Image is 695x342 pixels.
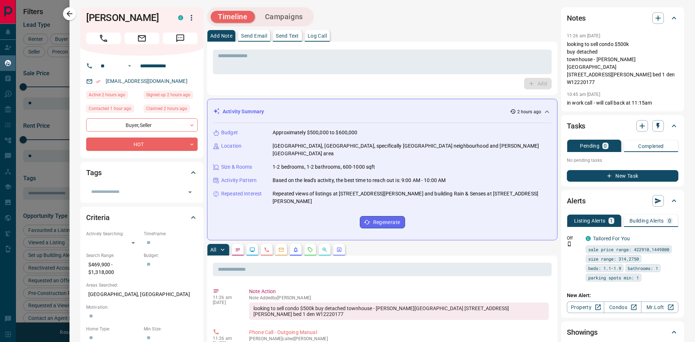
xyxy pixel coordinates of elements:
[567,9,678,27] div: Notes
[360,216,405,228] button: Regenerate
[106,78,188,84] a: [EMAIL_ADDRESS][DOMAIN_NAME]
[567,33,600,38] p: 11:26 am [DATE]
[241,33,267,38] p: Send Email
[144,326,198,332] p: Min Size:
[125,62,134,70] button: Open
[144,231,198,237] p: Timeframe:
[249,336,549,341] p: [PERSON_NAME] called [PERSON_NAME]
[567,324,678,341] div: Showings
[86,118,198,132] div: Buyer , Seller
[146,91,190,98] span: Signed up 2 hours ago
[604,301,641,313] a: Condos
[273,129,357,136] p: Approximately $500,000 to $600,000
[629,218,664,223] p: Building Alerts
[221,142,241,150] p: Location
[86,164,198,181] div: Tags
[86,91,140,101] div: Mon Sep 15 2025
[276,33,299,38] p: Send Text
[86,105,140,115] div: Mon Sep 15 2025
[580,143,599,148] p: Pending
[628,265,658,272] span: bathrooms: 1
[221,190,262,198] p: Repeated Interest
[86,282,198,288] p: Areas Searched:
[273,142,551,157] p: [GEOGRAPHIC_DATA], [GEOGRAPHIC_DATA], specifically [GEOGRAPHIC_DATA] neighbourhood and [PERSON_NA...
[249,329,549,336] p: Phone Call - Outgoing Manual
[89,91,125,98] span: Active 2 hours ago
[249,288,549,295] p: Note Action
[86,167,101,178] h2: Tags
[86,259,140,278] p: $469,900 - $1,318,000
[588,274,639,281] span: parking spots min: 1
[336,247,342,253] svg: Agent Actions
[86,209,198,226] div: Criteria
[213,105,551,118] div: Activity Summary2 hours ago
[638,144,664,149] p: Completed
[567,192,678,210] div: Alerts
[588,255,639,262] span: size range: 314,2750
[567,170,678,182] button: New Task
[163,33,198,44] span: Message
[125,33,159,44] span: Email
[588,265,621,272] span: beds: 1.1-1.9
[235,247,241,253] svg: Notes
[567,41,678,86] p: looking to sell condo $500k buy detached townhouse - [PERSON_NAME][GEOGRAPHIC_DATA] [STREET_ADDRE...
[307,247,313,253] svg: Requests
[517,109,541,115] p: 2 hours ago
[89,105,131,112] span: Contacted 1 hour ago
[567,195,586,207] h2: Alerts
[86,231,140,237] p: Actively Searching:
[264,247,270,253] svg: Calls
[211,11,255,23] button: Timeline
[146,105,187,112] span: Claimed 2 hours ago
[210,247,216,252] p: All
[278,247,284,253] svg: Emails
[96,79,101,84] svg: Email Verified
[588,246,669,253] span: sale price range: 422910,1449800
[86,326,140,332] p: Home Type:
[604,143,607,148] p: 0
[249,295,549,300] p: Note Added by [PERSON_NAME]
[86,288,198,300] p: [GEOGRAPHIC_DATA], [GEOGRAPHIC_DATA]
[322,247,328,253] svg: Opportunities
[221,177,257,184] p: Activity Pattern
[567,235,581,241] p: Off
[610,218,613,223] p: 1
[567,99,678,107] p: in work call - will call back at 11:15am
[86,252,140,259] p: Search Range:
[641,301,678,313] a: Mr.Loft
[567,92,600,97] p: 10:45 am [DATE]
[258,11,310,23] button: Campaigns
[213,295,238,300] p: 11:26 am
[86,12,167,24] h1: [PERSON_NAME]
[86,138,198,151] div: HOT
[273,190,551,205] p: Repeated views of listings at [STREET_ADDRESS][PERSON_NAME] and building Rain & Senses at [STREET...
[567,241,572,246] svg: Push Notification Only
[223,108,264,115] p: Activity Summary
[567,326,598,338] h2: Showings
[593,236,630,241] a: Tailored For You
[567,155,678,166] p: No pending tasks
[308,33,327,38] p: Log Call
[567,12,586,24] h2: Notes
[221,163,252,171] p: Size & Rooms
[213,336,238,341] p: 11:26 am
[574,218,606,223] p: Listing Alerts
[586,236,591,241] div: condos.ca
[86,304,198,311] p: Motivation:
[86,33,121,44] span: Call
[210,33,232,38] p: Add Note
[249,247,255,253] svg: Lead Browsing Activity
[293,247,299,253] svg: Listing Alerts
[144,105,198,115] div: Mon Sep 15 2025
[213,300,238,305] p: [DATE]
[567,292,678,299] p: New Alert:
[221,129,238,136] p: Budget
[249,303,549,320] div: looking to sell condo $500k buy detached townhouse - [PERSON_NAME][GEOGRAPHIC_DATA] [STREET_ADDRE...
[567,117,678,135] div: Tasks
[567,120,585,132] h2: Tasks
[86,212,110,223] h2: Criteria
[668,218,671,223] p: 0
[567,301,604,313] a: Property
[185,187,195,197] button: Open
[144,91,198,101] div: Mon Sep 15 2025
